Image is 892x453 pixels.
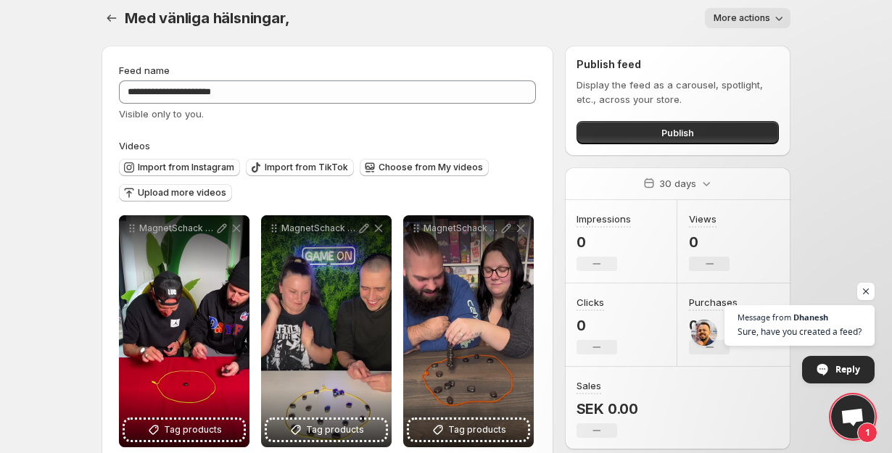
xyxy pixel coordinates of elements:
[577,317,617,334] p: 0
[448,423,506,437] span: Tag products
[689,233,730,251] p: 0
[857,423,877,443] span: 1
[689,212,717,226] h3: Views
[577,378,601,393] h3: Sales
[577,233,631,251] p: 0
[125,420,244,440] button: Tag products
[659,176,696,191] p: 30 days
[306,423,364,437] span: Tag products
[265,162,348,173] span: Import from TikTok
[246,159,354,176] button: Import from TikTok
[661,125,694,140] span: Publish
[738,325,862,338] span: Sure, have you created a feed?
[577,400,638,417] p: SEK 0.00
[267,420,386,440] button: Tag products
[119,140,150,151] span: Videos
[714,12,770,24] span: More actions
[577,121,779,144] button: Publish
[793,313,828,321] span: Dhanesh
[102,8,122,28] button: Settings
[403,215,534,447] div: MagnetSchack - Creative 16 Staende C6 [PERSON_NAME] borjan - ExportedTag products
[138,162,234,173] span: Import from Instagram
[119,65,170,76] span: Feed name
[281,223,357,234] p: MagnetSchack - Creative [STREET_ADDRESS][PERSON_NAME] - Exported
[424,223,499,234] p: MagnetSchack - Creative 16 Staende C6 [PERSON_NAME] borjan - Exported
[577,57,779,72] h2: Publish feed
[379,162,483,173] span: Choose from My videos
[409,420,528,440] button: Tag products
[835,357,860,382] span: Reply
[577,212,631,226] h3: Impressions
[360,159,489,176] button: Choose from My videos
[119,108,204,120] span: Visible only to you.
[689,295,738,309] h3: Purchases
[138,187,226,199] span: Upload more videos
[689,317,738,334] p: 0
[119,215,249,447] div: MagnetSchack - Creative 9 Staende - ExportedTag products
[164,423,222,437] span: Tag products
[261,215,392,447] div: MagnetSchack - Creative [STREET_ADDRESS][PERSON_NAME] - ExportedTag products
[831,395,875,439] div: Open chat
[119,184,232,201] button: Upload more videos
[705,8,790,28] button: More actions
[139,223,215,234] p: MagnetSchack - Creative 9 Staende - Exported
[577,78,779,107] p: Display the feed as a carousel, spotlight, etc., across your store.
[119,159,240,176] button: Import from Instagram
[577,295,604,309] h3: Clicks
[125,9,289,27] span: Med vänliga hälsningar,
[738,313,791,321] span: Message from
